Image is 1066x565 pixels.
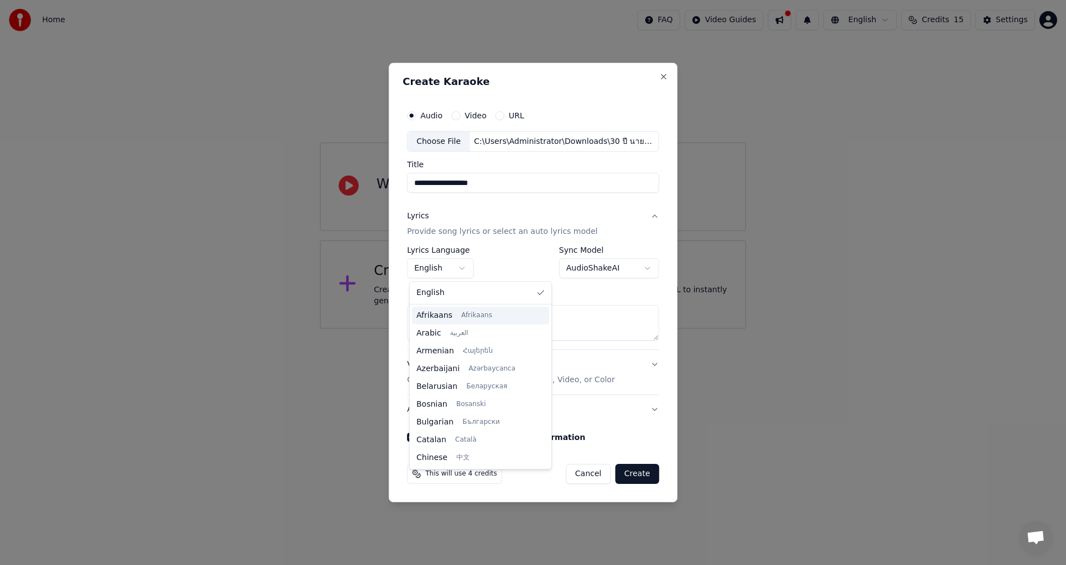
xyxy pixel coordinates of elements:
[416,434,446,446] span: Catalan
[456,453,470,462] span: 中文
[416,417,454,428] span: Bulgarian
[450,329,468,338] span: العربية
[456,400,486,409] span: Bosanski
[416,328,441,339] span: Arabic
[416,287,445,298] span: English
[416,363,460,374] span: Azerbaijani
[416,381,457,392] span: Belarusian
[416,310,452,321] span: Afrikaans
[463,347,493,356] span: Հայերեն
[461,311,492,320] span: Afrikaans
[416,399,447,410] span: Bosnian
[469,364,515,373] span: Azərbaycanca
[416,346,454,357] span: Armenian
[466,382,507,391] span: Беларуская
[455,436,476,444] span: Català
[462,418,500,427] span: Български
[416,452,447,463] span: Chinese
